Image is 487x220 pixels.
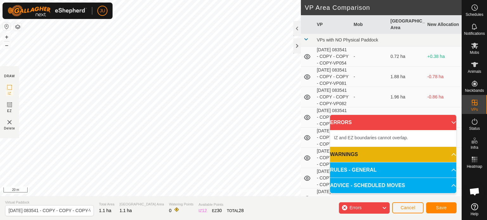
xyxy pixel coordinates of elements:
span: RULES - GENERAL [330,166,377,174]
span: 1.1 ha [120,208,132,213]
td: [DATE] 083541 - COPY - COPY - COPY-VP086 [314,168,351,188]
td: [DATE] 083541 - COPY - COPY - COPY-VP087 [314,188,351,209]
span: 30 [217,208,222,213]
span: JU [100,8,105,14]
div: - [354,94,385,100]
p-accordion-header: RULES - GENERAL [330,162,456,178]
td: -0.53 ha [425,107,462,128]
span: Infra [471,146,478,149]
span: WARNINGS [330,151,358,158]
span: Notifications [464,32,485,35]
span: VPs [471,108,478,111]
div: - [354,195,385,202]
td: [DATE] 083541 - COPY - COPY - COPY-VP084 [314,128,351,148]
button: Map Layers [14,23,22,31]
span: Status [469,127,480,130]
span: ADVICE - SCHEDULED MOVES [330,182,405,189]
a: Privacy Policy [206,188,230,193]
span: 1.1 ha [99,208,111,213]
a: Help [462,201,487,218]
td: -0.86 ha [425,87,462,107]
span: Delete [4,126,15,131]
td: 0.72 ha [388,47,425,67]
div: - [354,73,385,80]
div: IZ [198,207,207,214]
span: Schedules [465,13,483,16]
span: Cancel [400,205,415,210]
span: [GEOGRAPHIC_DATA] Area [120,202,164,207]
div: - [354,53,385,60]
button: Save [426,202,457,213]
th: VP [314,15,351,34]
span: Errors [349,205,361,210]
p-accordion-header: WARNINGS [330,147,456,162]
span: 0 [169,208,172,213]
span: VPs with NO Physical Paddock [317,37,378,42]
span: Available Points [198,202,243,207]
button: Reset Map [3,23,10,30]
a: Contact Us [237,188,256,193]
td: [DATE] 083541 - COPY - COPY - COPY-VP083 [314,107,351,128]
p-accordion-header: ADVICE - SCHEDULED MOVES [330,178,456,193]
td: 1.88 ha [388,67,425,87]
div: TOTAL [227,207,244,214]
th: [GEOGRAPHIC_DATA] Area [388,15,425,34]
span: Mobs [470,51,479,54]
span: Help [471,212,478,216]
button: – [3,41,10,49]
span: Heatmap [467,165,482,168]
td: 1.63 ha [388,107,425,128]
img: Gallagher Logo [8,5,87,16]
h2: VP Area Comparison [305,4,462,11]
td: [DATE] 083541 - COPY - COPY - COPY-VP054 [314,47,351,67]
span: IZ [8,91,11,96]
span: EZ [7,109,12,113]
p-accordion-content: ERRORS [330,130,456,147]
button: + [3,33,10,41]
span: 28 [239,208,244,213]
img: VP [6,118,13,126]
span: 12 [202,208,207,213]
td: [DATE] 083541 - COPY - COPY - COPY-VP081 [314,67,351,87]
div: EZ [212,207,222,214]
span: Virtual Paddock [5,200,94,205]
span: Total Area [99,202,114,207]
div: DRAW [4,74,15,79]
span: Save [436,205,447,210]
span: Watering Points [169,202,193,207]
span: Animals [468,70,481,73]
td: 1.96 ha [388,87,425,107]
td: +0.38 ha [425,47,462,67]
p-accordion-header: ERRORS [330,115,456,130]
div: - [354,114,385,121]
td: [DATE] 083541 - COPY - COPY - COPY-VP082 [314,87,351,107]
span: ERRORS [330,119,352,126]
span: Neckbands [465,89,484,92]
th: Mob [351,15,388,34]
th: New Allocation [425,15,462,34]
td: -0.78 ha [425,67,462,87]
div: Open chat [465,182,484,201]
td: [DATE] 083541 - COPY - COPY - COPY-VP085 [314,148,351,168]
span: IZ and EZ boundaries cannot overlap. [334,135,408,140]
button: Cancel [392,202,424,213]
